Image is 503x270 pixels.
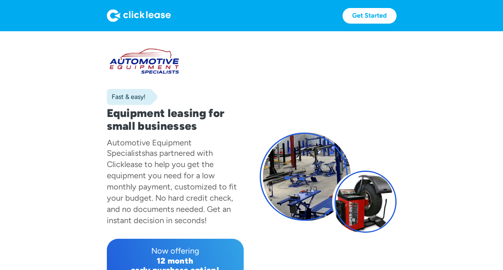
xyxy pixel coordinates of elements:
h1: Equipment leasing for small businesses [107,107,244,132]
div: Automotive Equipment Specialists [107,138,192,158]
div: Now offering [113,245,237,256]
a: Get Started [343,8,397,24]
div: has partnered with Clicklease to help you get the equipment you need for a low monthly payment, c... [107,148,237,225]
div: Fast & easy! [107,93,146,101]
img: Logo [107,9,171,22]
div: 12 month [113,256,237,266]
